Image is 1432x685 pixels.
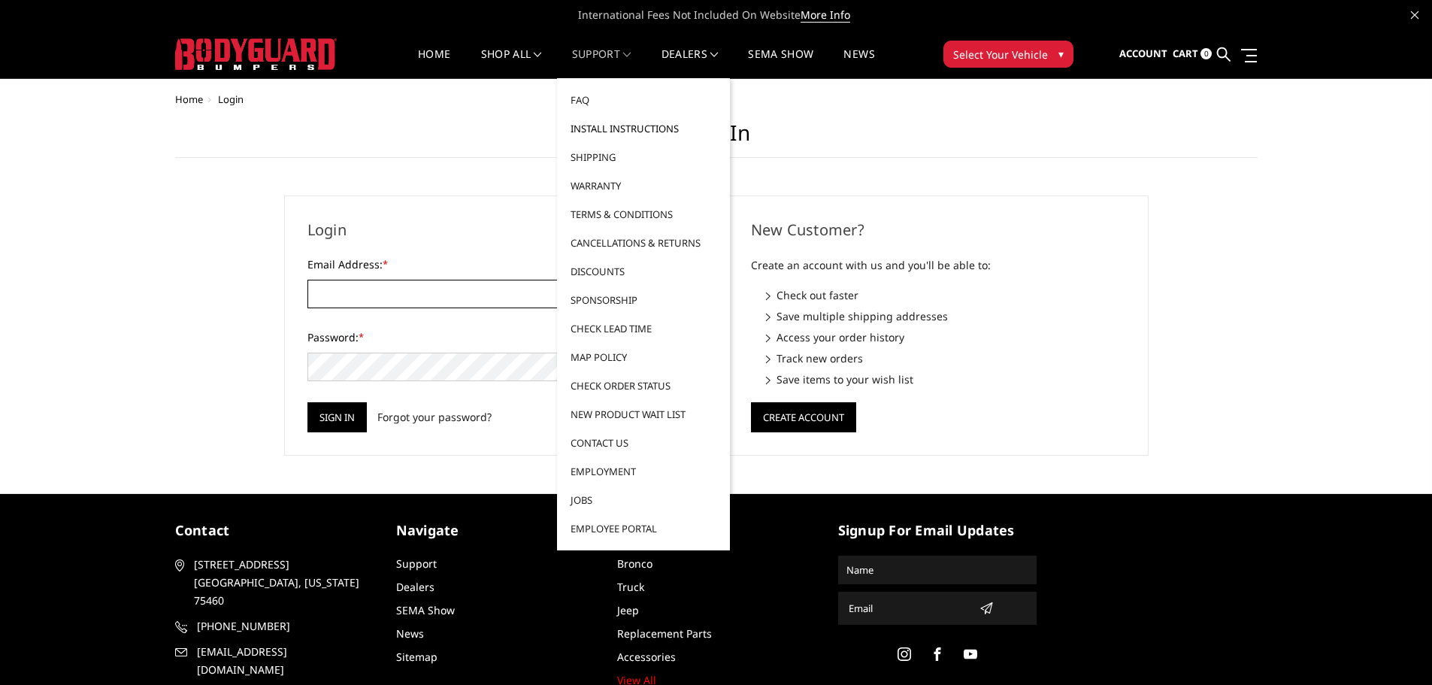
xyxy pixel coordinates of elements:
a: More Info [801,8,850,23]
a: Sitemap [396,650,437,664]
a: News [843,49,874,78]
a: Jobs [563,486,724,514]
img: BODYGUARD BUMPERS [175,38,337,70]
a: [PHONE_NUMBER] [175,617,374,635]
a: FAQ [563,86,724,114]
button: Select Your Vehicle [943,41,1073,68]
a: News [396,626,424,641]
span: Select Your Vehicle [953,47,1048,62]
a: Support [572,49,631,78]
h5: signup for email updates [838,520,1037,541]
span: Account [1119,47,1167,60]
a: Check Order Status [563,371,724,400]
a: shop all [481,49,542,78]
a: Check Lead Time [563,314,724,343]
a: Create Account [751,408,856,423]
a: Employment [563,457,724,486]
h5: Navigate [396,520,595,541]
a: Employee Portal [563,514,724,543]
a: Cancellations & Returns [563,229,724,257]
a: Sponsorship [563,286,724,314]
a: Replacement Parts [617,626,712,641]
li: Save items to your wish list [766,371,1125,387]
a: Home [175,92,203,106]
span: Login [218,92,244,106]
a: Bronco [617,556,652,571]
iframe: Chat Widget [1357,613,1432,685]
label: Password: [307,329,682,345]
a: Support [396,556,437,571]
a: Install Instructions [563,114,724,143]
input: Sign in [307,402,367,432]
p: Create an account with us and you'll be able to: [751,256,1125,274]
button: Create Account [751,402,856,432]
a: Contact Us [563,429,724,457]
li: Save multiple shipping addresses [766,308,1125,324]
a: Dealers [662,49,719,78]
span: Cart [1173,47,1198,60]
span: ▾ [1058,46,1064,62]
input: Email [843,596,973,620]
a: SEMA Show [748,49,813,78]
h1: Sign in [175,120,1258,158]
a: Dealers [396,580,434,594]
h5: contact [175,520,374,541]
a: Discounts [563,257,724,286]
span: 0 [1200,48,1212,59]
h2: Login [307,219,682,241]
a: Shipping [563,143,724,171]
a: MAP Policy [563,343,724,371]
a: Warranty [563,171,724,200]
a: Terms & Conditions [563,200,724,229]
a: Jeep [617,603,639,617]
span: [EMAIL_ADDRESS][DOMAIN_NAME] [197,643,371,679]
li: Check out faster [766,287,1125,303]
li: Track new orders [766,350,1125,366]
h2: New Customer? [751,219,1125,241]
a: SEMA Show [396,603,455,617]
input: Name [840,558,1034,582]
a: Home [418,49,450,78]
span: [STREET_ADDRESS] [GEOGRAPHIC_DATA], [US_STATE] 75460 [194,556,368,610]
label: Email Address: [307,256,682,272]
a: Forgot your password? [377,409,492,425]
a: Account [1119,34,1167,74]
a: Truck [617,580,644,594]
a: New Product Wait List [563,400,724,429]
a: Cart 0 [1173,34,1212,74]
span: [PHONE_NUMBER] [197,617,371,635]
a: Accessories [617,650,676,664]
a: [EMAIL_ADDRESS][DOMAIN_NAME] [175,643,374,679]
li: Access your order history [766,329,1125,345]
